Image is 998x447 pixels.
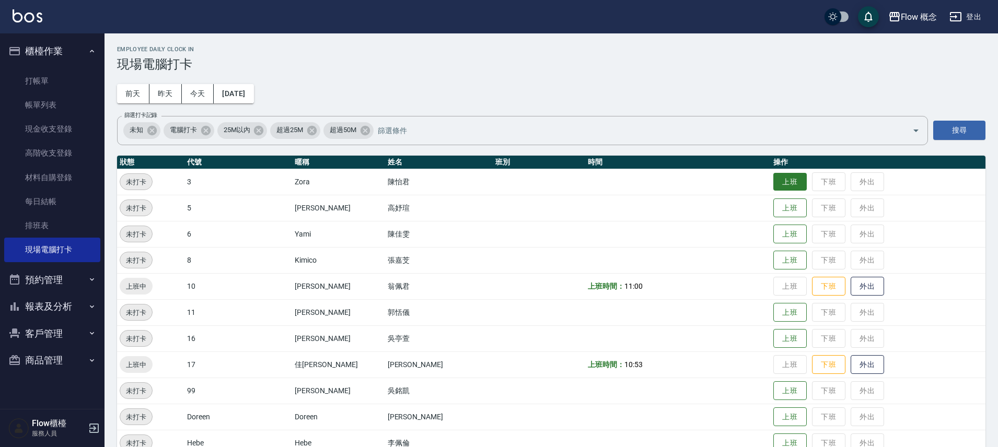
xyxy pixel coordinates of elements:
[385,299,493,325] td: 郭恬儀
[164,125,203,135] span: 電腦打卡
[184,299,292,325] td: 11
[292,221,385,247] td: Yami
[4,141,100,165] a: 高階收支登錄
[385,351,493,378] td: [PERSON_NAME]
[773,329,807,348] button: 上班
[217,125,257,135] span: 25M以內
[4,238,100,262] a: 現場電腦打卡
[385,325,493,351] td: 吳亭萱
[123,122,160,139] div: 未知
[385,378,493,404] td: 吳銘凱
[214,84,253,103] button: [DATE]
[117,84,149,103] button: 前天
[270,125,309,135] span: 超過25M
[292,195,385,221] td: [PERSON_NAME]
[120,359,153,370] span: 上班中
[292,404,385,430] td: Doreen
[771,156,985,169] th: 操作
[385,156,493,169] th: 姓名
[123,125,149,135] span: 未知
[292,378,385,404] td: [PERSON_NAME]
[124,111,157,119] label: 篩選打卡記錄
[4,293,100,320] button: 報表及分析
[117,57,985,72] h3: 現場電腦打卡
[120,333,152,344] span: 未打卡
[184,247,292,273] td: 8
[4,347,100,374] button: 商品管理
[120,385,152,396] span: 未打卡
[184,195,292,221] td: 5
[493,156,585,169] th: 班別
[624,282,643,290] span: 11:00
[773,303,807,322] button: 上班
[292,299,385,325] td: [PERSON_NAME]
[773,173,807,191] button: 上班
[292,169,385,195] td: Zora
[8,418,29,439] img: Person
[773,381,807,401] button: 上班
[4,117,100,141] a: 現金收支登錄
[4,69,100,93] a: 打帳單
[182,84,214,103] button: 今天
[908,122,924,139] button: Open
[292,247,385,273] td: Kimico
[4,320,100,347] button: 客戶管理
[32,418,85,429] h5: Flow櫃檯
[323,122,374,139] div: 超過50M
[773,198,807,218] button: 上班
[184,221,292,247] td: 6
[385,169,493,195] td: 陳怡君
[4,214,100,238] a: 排班表
[588,360,624,369] b: 上班時間：
[117,156,184,169] th: 狀態
[120,307,152,318] span: 未打卡
[120,411,152,422] span: 未打卡
[624,360,643,369] span: 10:53
[933,121,985,140] button: 搜尋
[585,156,771,169] th: 時間
[292,156,385,169] th: 暱稱
[149,84,182,103] button: 昨天
[4,166,100,190] a: 材料自購登錄
[292,325,385,351] td: [PERSON_NAME]
[184,404,292,430] td: Doreen
[120,229,152,240] span: 未打卡
[773,407,807,427] button: 上班
[184,156,292,169] th: 代號
[292,273,385,299] td: [PERSON_NAME]
[4,266,100,293] button: 預約管理
[184,351,292,378] td: 17
[385,273,493,299] td: 翁佩君
[858,6,879,27] button: save
[588,282,624,290] b: 上班時間：
[184,273,292,299] td: 10
[812,355,845,374] button: 下班
[851,277,884,296] button: 外出
[901,10,937,23] div: Flow 概念
[884,6,942,28] button: Flow 概念
[217,122,268,139] div: 25M以內
[375,121,894,139] input: 篩選條件
[184,325,292,351] td: 16
[812,277,845,296] button: 下班
[270,122,320,139] div: 超過25M
[945,7,985,27] button: 登出
[164,122,214,139] div: 電腦打卡
[385,404,493,430] td: [PERSON_NAME]
[385,247,493,273] td: 張嘉芠
[292,351,385,378] td: 佳[PERSON_NAME]
[4,93,100,117] a: 帳單列表
[184,378,292,404] td: 99
[4,190,100,214] a: 每日結帳
[117,46,985,53] h2: Employee Daily Clock In
[4,38,100,65] button: 櫃檯作業
[120,177,152,187] span: 未打卡
[32,429,85,438] p: 服務人員
[773,251,807,270] button: 上班
[323,125,363,135] span: 超過50M
[184,169,292,195] td: 3
[851,355,884,374] button: 外出
[385,195,493,221] td: 高妤瑄
[120,203,152,214] span: 未打卡
[773,225,807,244] button: 上班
